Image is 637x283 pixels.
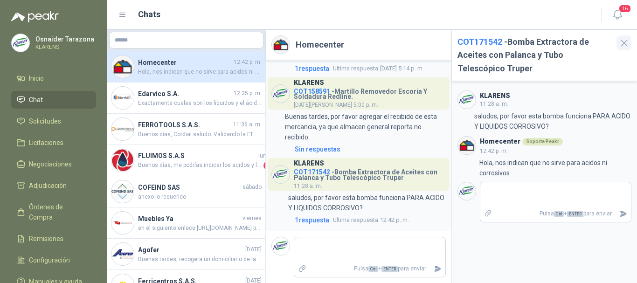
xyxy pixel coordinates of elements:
span: 11:36 a. m. [233,120,262,129]
span: Buenos días, me podrías indicar los acidos y liquidos corrosivos que van a usar ? [138,161,262,170]
a: Company LogoCOFEIND SASsábadoanexo lo requerido [107,176,265,207]
h4: Muebles Ya [138,214,241,224]
h4: Homecenter [138,57,232,68]
span: 16 [618,4,631,13]
a: Inicio [11,69,96,87]
span: Ultima respuesta [333,215,378,225]
p: Hola, nos indican que no sirve para acidos ni corrosivos. [479,158,631,178]
a: Chat [11,91,96,109]
h3: KLARENS [480,93,510,98]
a: Solicitudes [11,112,96,130]
img: Company Logo [111,118,134,140]
img: Company Logo [272,237,290,255]
div: Sin respuestas [295,144,340,154]
h4: Edarvico S.A. [138,89,232,99]
a: Sin respuestas [293,144,446,154]
label: Adjuntar archivos [480,206,496,222]
span: Ctrl [368,266,378,272]
span: Licitaciones [29,138,63,148]
img: Logo peakr [11,11,59,22]
span: Ultima respuesta [333,64,378,73]
button: Enviar [430,261,445,277]
span: Buenas tardes, recogera un domiciliario de la empresa [PERSON_NAME] express con una carta de auto... [138,255,262,264]
p: Buenas tardes, por favor agregar el recibido de esta mercancia, ya que almacen general reporta no... [285,111,445,142]
p: Osnaider Tarazona [35,36,94,42]
span: Hola, nos indican que no sirve para acidos ni corrosivos. [138,68,262,76]
img: Company Logo [111,55,134,78]
span: anexo lo requerido [138,193,262,201]
img: Company Logo [458,91,476,109]
span: ENTER [567,211,583,217]
span: 11:28 a. m. [294,183,322,189]
span: ENTER [381,266,398,272]
p: saludos, por favor esta bomba funciona PARA ACIDO Y LIQUIDOS CORROSIVO? [288,193,445,213]
a: Company LogoAgofer[DATE]Buenas tardes, recogera un domiciliario de la empresa [PERSON_NAME] expre... [107,239,265,270]
h4: - Bomba Extractora de Aceites con Palanca y Tubo Telescópico Truper [294,166,446,180]
span: Remisiones [29,234,63,244]
a: Company LogoHomecenter12:42 p. m.Hola, nos indican que no sirve para acidos ni corrosivos. [107,51,265,83]
span: Solicitudes [29,116,61,126]
p: saludos, por favor esta bomba funciona PARA ACIDO Y LIQUIDOS CORROSIVO? [474,111,631,131]
span: lunes [258,152,273,160]
span: COT171542 [294,168,330,176]
a: Negociaciones [11,155,96,173]
img: Company Logo [111,180,134,203]
h4: COFEIND SAS [138,182,241,193]
div: Soporte Peakr [522,138,563,145]
span: 11:28 a. m. [480,101,508,107]
a: Company LogoFERROTOOLS S.A.S.11:36 a. m.Buenos dias, Cordial saludo. Validando la FT nos informa ... [107,114,265,145]
a: Adjudicación [11,177,96,194]
a: Configuración [11,251,96,269]
h4: FLUIMOS S.A.S [138,151,256,161]
h3: KLARENS [294,80,324,85]
a: Órdenes de Compra [11,198,96,226]
h2: - Bomba Extractora de Aceites con Palanca y Tubo Telescópico Truper [457,35,611,75]
h4: Agofer [138,245,243,255]
a: Remisiones [11,230,96,248]
a: 1respuestaUltima respuesta12:42 p. m. [293,215,446,225]
a: Licitaciones [11,134,96,152]
span: Configuración [29,255,70,265]
span: Ctrl [554,211,564,217]
span: Exactamente cuales son los líquidos y el ácido? [138,99,262,108]
h2: Homecenter [296,38,344,51]
span: en el siguiente enlace [URL][DOMAIN_NAME] podras hacer el segumiento con el numero 4315620 [138,224,262,233]
span: viernes [242,214,262,223]
span: 12:35 p. m. [234,89,262,98]
span: Adjudicación [29,180,67,191]
img: Company Logo [458,137,476,154]
img: Company Logo [272,85,290,103]
span: 1 [263,161,273,170]
span: Buenos dias, Cordial saludo. Validando la FT nos informa lo siguiente: • Ideal para uso automotri... [138,130,262,139]
span: 1 respuesta [295,215,329,225]
span: Inicio [29,73,44,83]
img: Company Logo [272,36,290,54]
a: Company LogoMuebles Yaviernesen el siguiente enlace [URL][DOMAIN_NAME] podras hacer el segumiento... [107,207,265,239]
button: Enviar [616,206,631,222]
span: Negociaciones [29,159,72,169]
img: Company Logo [272,166,290,183]
label: Adjuntar archivos [294,261,310,277]
h4: FERROTOOLS S.A.S. [138,120,231,130]
span: 12:42 p. m. [234,58,262,67]
button: 16 [609,7,626,23]
h1: Chats [138,8,160,21]
a: Company LogoEdarvico S.A.12:35 p. m.Exactamente cuales son los líquidos y el ácido? [107,83,265,114]
p: Pulsa + para enviar [496,206,616,222]
a: Company LogoFLUIMOS S.A.SlunesBuenos días, me podrías indicar los acidos y liquidos corrosivos qu... [107,145,265,176]
span: Chat [29,95,43,105]
img: Company Logo [12,34,29,52]
span: Órdenes de Compra [29,202,87,222]
h3: KLARENS [294,161,324,166]
span: [DATE] [245,245,262,254]
p: Pulsa + para enviar [310,261,430,277]
span: [DATE][PERSON_NAME] 5:00 p. m. [294,102,378,108]
img: Company Logo [458,182,476,200]
p: KLARENS [35,44,94,50]
h3: Homecenter [480,139,520,144]
img: Company Logo [111,149,134,172]
img: Company Logo [111,212,134,234]
span: COT158591 [294,88,330,95]
img: Company Logo [111,243,134,265]
a: 1respuestaUltima respuesta[DATE] 5:14 p. m. [293,63,446,74]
